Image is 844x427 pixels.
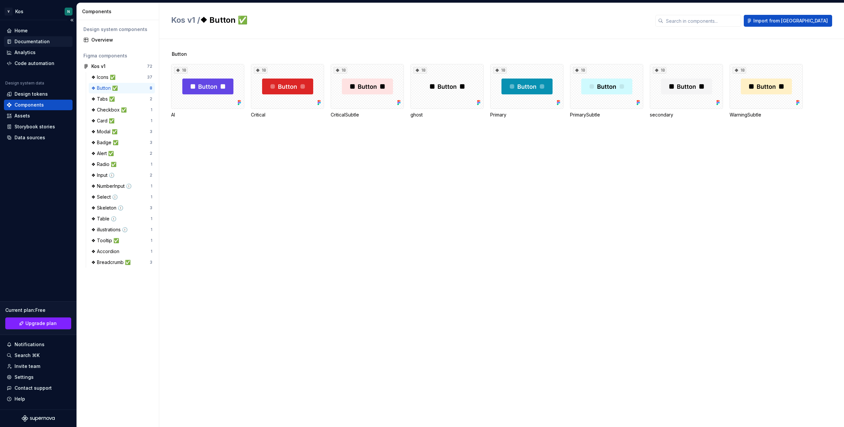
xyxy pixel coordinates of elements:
[150,173,152,178] div: 2
[89,148,155,159] a: ❖ Alert ✅2
[91,205,126,211] div: ❖ Skeleton 🕦
[91,172,117,179] div: ❖ Input 🕦
[171,15,648,25] h2: ❖ Button ✅
[15,123,55,130] div: Storybook stories
[15,60,54,67] div: Code automation
[171,112,244,118] div: AI
[89,246,155,257] a: ❖ Accordion1
[4,372,73,382] a: Settings
[570,112,643,118] div: PrimarySubtle
[4,25,73,36] a: Home
[150,151,152,156] div: 2
[4,361,73,372] a: Invite team
[91,226,130,233] div: ❖ illustrations 🕦
[334,67,347,74] div: 18
[151,107,152,113] div: 1
[15,91,48,97] div: Design tokens
[147,75,152,80] div: 37
[91,150,116,157] div: ❖ Alert ✅
[1,4,75,18] button: VKosN
[730,64,803,118] div: 18WarningSubtle
[573,67,587,74] div: 18
[151,118,152,123] div: 1
[89,137,155,148] a: ❖ Badge ✅3
[81,35,155,45] a: Overview
[91,117,117,124] div: ❖ Card ✅
[650,112,723,118] div: secondary
[730,112,803,118] div: WarningSubtle
[4,121,73,132] a: Storybook stories
[89,203,155,213] a: ❖ Skeleton 🕦3
[15,363,40,370] div: Invite team
[650,64,723,118] div: 18secondary
[15,113,30,119] div: Assets
[150,85,152,91] div: 8
[89,94,155,104] a: ❖ Tabs ✅2
[15,396,25,402] div: Help
[150,140,152,145] div: 3
[91,237,122,244] div: ❖ Tooltip ✅
[67,9,70,14] div: N
[89,224,155,235] a: ❖ illustrations 🕦1
[89,213,155,224] a: ❖ Table 🕦1
[91,128,120,135] div: ❖ Modal ✅
[410,64,484,118] div: 18ghost
[251,64,324,118] div: 18Critical
[254,67,267,74] div: 18
[89,115,155,126] a: ❖ Card ✅1
[4,47,73,58] a: Analytics
[15,8,23,15] div: Kos
[15,27,28,34] div: Home
[4,132,73,143] a: Data sources
[151,162,152,167] div: 1
[89,192,155,202] a: ❖ Select 🕦1
[151,227,152,232] div: 1
[4,383,73,393] button: Contact support
[4,58,73,69] a: Code automation
[67,16,76,25] button: Collapse sidebar
[91,107,129,113] div: ❖ Checkbox ✅
[151,194,152,200] div: 1
[15,385,52,391] div: Contact support
[83,26,152,33] div: Design system components
[91,248,122,255] div: ❖ Accordion
[91,74,118,81] div: ❖ Icons ✅
[89,170,155,181] a: ❖ Input 🕦2
[91,183,134,189] div: ❖ NumberInput 🕦
[82,8,156,15] div: Components
[171,15,200,25] span: Kos v1 /
[89,126,155,137] a: ❖ Modal ✅3
[89,159,155,170] a: ❖ Radio ✅1
[91,139,121,146] div: ❖ Badge ✅
[4,350,73,361] button: Search ⌘K
[91,85,120,91] div: ❖ Button ✅
[25,320,57,327] span: Upgrade plan
[151,216,152,221] div: 1
[89,83,155,93] a: ❖ Button ✅8
[151,183,152,189] div: 1
[147,64,152,69] div: 72
[753,17,828,24] span: Import from [GEOGRAPHIC_DATA]
[171,64,244,118] div: 18AI
[5,8,13,16] div: V
[150,129,152,134] div: 3
[89,105,155,115] a: ❖ Checkbox ✅1
[4,100,73,110] a: Components
[89,257,155,268] a: ❖ Breadcrumb ✅3
[150,96,152,102] div: 2
[172,51,187,57] span: Button
[15,374,34,380] div: Settings
[81,61,155,72] a: Kos v172
[4,111,73,121] a: Assets
[570,64,643,118] div: 18PrimarySubtle
[150,260,152,265] div: 3
[22,415,55,422] svg: Supernova Logo
[490,112,563,118] div: Primary
[653,67,666,74] div: 18
[4,394,73,404] button: Help
[15,134,45,141] div: Data sources
[151,238,152,243] div: 1
[4,89,73,99] a: Design tokens
[15,102,44,108] div: Components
